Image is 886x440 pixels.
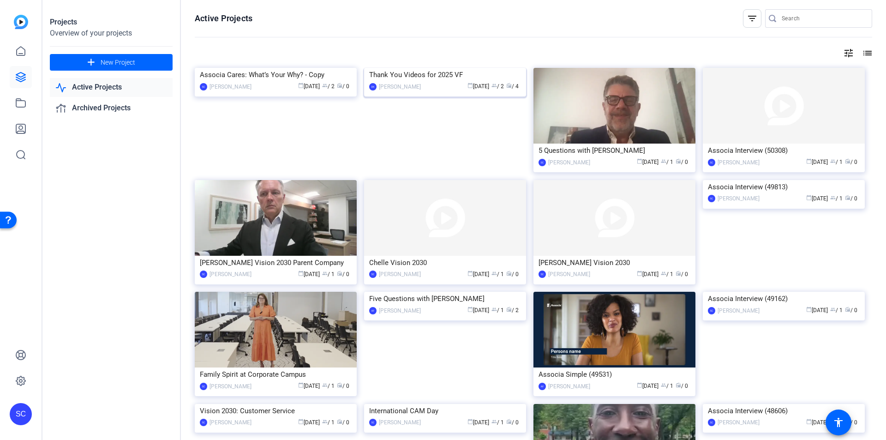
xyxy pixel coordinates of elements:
span: calendar_today [806,307,812,312]
div: [PERSON_NAME] [548,270,590,279]
span: radio [506,83,512,88]
span: [DATE] [467,83,489,90]
div: [PERSON_NAME] Vision 2030 [539,256,690,270]
div: SC [200,383,207,390]
span: / 2 [491,83,504,90]
span: radio [337,271,342,276]
div: Family Spirit at Corporate Campus [200,368,352,381]
mat-icon: add [85,57,97,68]
span: / 1 [491,271,504,277]
a: Archived Projects [50,99,173,118]
span: group [491,419,497,424]
div: International CAM Day [369,404,521,418]
span: / 0 [845,159,857,165]
span: group [322,271,328,276]
span: calendar_today [467,307,473,312]
div: SC [200,271,207,278]
span: [DATE] [637,271,659,277]
h1: Active Projects [195,13,252,24]
div: Five Questions with [PERSON_NAME] [369,292,521,306]
span: / 4 [506,83,519,90]
div: SC [200,83,207,90]
div: Associa Simple (49531) [539,368,690,381]
span: / 1 [491,307,504,313]
div: AF [369,307,377,314]
span: / 0 [337,383,349,389]
span: / 1 [491,419,504,426]
mat-icon: accessibility [833,417,844,428]
span: / 1 [661,383,673,389]
span: group [491,307,497,312]
div: Vision 2030: Customer Service [200,404,352,418]
span: calendar_today [298,83,304,88]
span: [DATE] [637,383,659,389]
span: [DATE] [806,195,828,202]
span: [DATE] [806,307,828,313]
span: radio [337,382,342,388]
span: calendar_today [467,271,473,276]
span: [DATE] [298,383,320,389]
div: SC [708,159,715,166]
div: [PERSON_NAME] [210,270,251,279]
span: / 1 [322,383,335,389]
span: radio [845,195,850,200]
span: / 0 [337,83,349,90]
div: Associa Interview (48606) [708,404,860,418]
span: radio [676,158,681,164]
span: radio [337,419,342,424]
div: SC [539,271,546,278]
span: group [322,83,328,88]
div: Projects [50,17,173,28]
div: SC [10,403,32,425]
span: calendar_today [637,271,642,276]
span: group [322,419,328,424]
div: Thank You Videos for 2025 VF [369,68,521,82]
div: Associa Interview (49162) [708,292,860,306]
div: [PERSON_NAME] [379,82,421,91]
span: / 2 [322,83,335,90]
span: group [491,83,497,88]
span: radio [676,382,681,388]
div: [PERSON_NAME] [379,270,421,279]
span: group [830,158,836,164]
span: / 0 [845,307,857,313]
img: blue-gradient.svg [14,15,28,29]
span: radio [845,158,850,164]
span: calendar_today [806,158,812,164]
span: calendar_today [467,419,473,424]
div: SC [708,419,715,426]
span: group [830,307,836,312]
span: / 1 [661,159,673,165]
span: [DATE] [298,419,320,426]
div: Associa Interview (50308) [708,144,860,157]
span: group [491,271,497,276]
span: / 0 [845,195,857,202]
div: SC [200,419,207,426]
div: [PERSON_NAME] Vision 2030 Parent Company [200,256,352,270]
mat-icon: filter_list [747,13,758,24]
span: radio [506,307,512,312]
span: / 1 [322,419,335,426]
span: / 0 [337,271,349,277]
span: radio [676,271,681,276]
div: [PERSON_NAME] [210,82,251,91]
span: calendar_today [298,419,304,424]
span: / 0 [506,271,519,277]
span: New Project [101,58,135,67]
span: [DATE] [467,419,489,426]
div: [PERSON_NAME] [718,418,760,427]
div: Chelle Vision 2030 [369,256,521,270]
div: SC [708,307,715,314]
div: [PERSON_NAME] [718,306,760,315]
div: SC [369,419,377,426]
span: group [322,382,328,388]
div: [PERSON_NAME] [718,158,760,167]
span: / 0 [676,271,688,277]
span: calendar_today [467,83,473,88]
span: / 0 [676,383,688,389]
span: calendar_today [298,382,304,388]
mat-icon: tune [843,48,854,59]
div: [PERSON_NAME] [548,382,590,391]
span: [DATE] [298,271,320,277]
span: [DATE] [806,159,828,165]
